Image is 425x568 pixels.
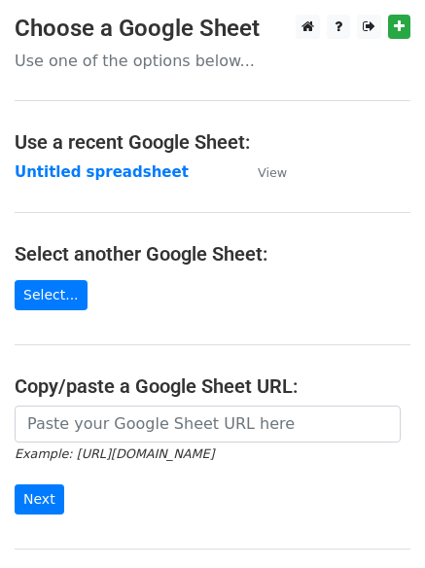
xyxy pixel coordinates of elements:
[15,163,189,181] a: Untitled spreadsheet
[15,484,64,515] input: Next
[15,51,410,71] p: Use one of the options below...
[328,475,425,568] iframe: Chat Widget
[15,280,88,310] a: Select...
[15,446,214,461] small: Example: [URL][DOMAIN_NAME]
[15,130,410,154] h4: Use a recent Google Sheet:
[258,165,287,180] small: View
[15,242,410,266] h4: Select another Google Sheet:
[15,406,401,443] input: Paste your Google Sheet URL here
[15,374,410,398] h4: Copy/paste a Google Sheet URL:
[238,163,287,181] a: View
[15,15,410,43] h3: Choose a Google Sheet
